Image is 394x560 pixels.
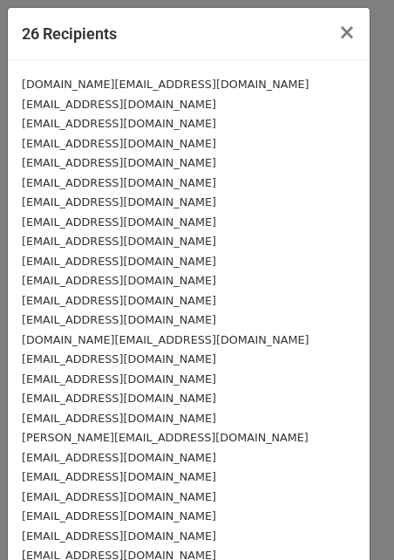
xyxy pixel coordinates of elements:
small: [EMAIL_ADDRESS][DOMAIN_NAME] [22,195,216,208]
small: [EMAIL_ADDRESS][DOMAIN_NAME] [22,392,216,405]
small: [EMAIL_ADDRESS][DOMAIN_NAME] [22,490,216,503]
iframe: Chat Widget [307,476,394,560]
small: [EMAIL_ADDRESS][DOMAIN_NAME] [22,352,216,365]
small: [EMAIL_ADDRESS][DOMAIN_NAME] [22,235,216,248]
small: [EMAIL_ADDRESS][DOMAIN_NAME] [22,215,216,229]
small: [EMAIL_ADDRESS][DOMAIN_NAME] [22,117,216,130]
small: [EMAIL_ADDRESS][DOMAIN_NAME] [22,294,216,307]
small: [EMAIL_ADDRESS][DOMAIN_NAME] [22,509,216,522]
small: [DOMAIN_NAME][EMAIL_ADDRESS][DOMAIN_NAME] [22,78,309,91]
small: [EMAIL_ADDRESS][DOMAIN_NAME] [22,98,216,111]
small: [EMAIL_ADDRESS][DOMAIN_NAME] [22,137,216,150]
small: [EMAIL_ADDRESS][DOMAIN_NAME] [22,313,216,326]
span: × [338,20,356,44]
h5: 26 Recipients [22,22,117,45]
small: [EMAIL_ADDRESS][DOMAIN_NAME] [22,412,216,425]
small: [EMAIL_ADDRESS][DOMAIN_NAME] [22,255,216,268]
small: [EMAIL_ADDRESS][DOMAIN_NAME] [22,156,216,169]
div: 聊天小工具 [307,476,394,560]
button: Close [324,8,370,57]
small: [PERSON_NAME][EMAIL_ADDRESS][DOMAIN_NAME] [22,431,309,444]
small: [EMAIL_ADDRESS][DOMAIN_NAME] [22,529,216,543]
small: [EMAIL_ADDRESS][DOMAIN_NAME] [22,451,216,464]
small: [DOMAIN_NAME][EMAIL_ADDRESS][DOMAIN_NAME] [22,333,309,346]
small: [EMAIL_ADDRESS][DOMAIN_NAME] [22,470,216,483]
small: [EMAIL_ADDRESS][DOMAIN_NAME] [22,372,216,386]
small: [EMAIL_ADDRESS][DOMAIN_NAME] [22,176,216,189]
small: [EMAIL_ADDRESS][DOMAIN_NAME] [22,274,216,287]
